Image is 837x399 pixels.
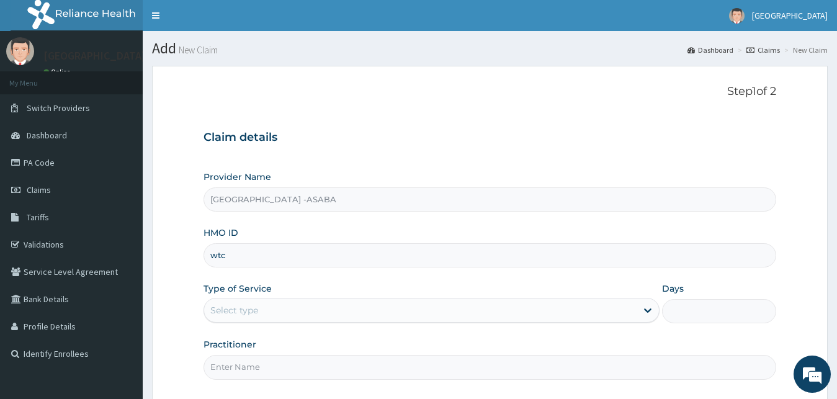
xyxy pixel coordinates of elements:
[210,304,258,316] div: Select type
[204,355,777,379] input: Enter Name
[752,10,828,21] span: [GEOGRAPHIC_DATA]
[729,8,745,24] img: User Image
[204,226,238,239] label: HMO ID
[781,45,828,55] li: New Claim
[176,45,218,55] small: New Claim
[43,68,73,76] a: Online
[204,171,271,183] label: Provider Name
[43,50,146,61] p: [GEOGRAPHIC_DATA]
[204,338,256,351] label: Practitioner
[27,184,51,195] span: Claims
[204,243,777,267] input: Enter HMO ID
[746,45,780,55] a: Claims
[204,131,777,145] h3: Claim details
[662,282,684,295] label: Days
[27,102,90,114] span: Switch Providers
[27,212,49,223] span: Tariffs
[6,37,34,65] img: User Image
[204,85,777,99] p: Step 1 of 2
[687,45,733,55] a: Dashboard
[204,282,272,295] label: Type of Service
[27,130,67,141] span: Dashboard
[152,40,828,56] h1: Add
